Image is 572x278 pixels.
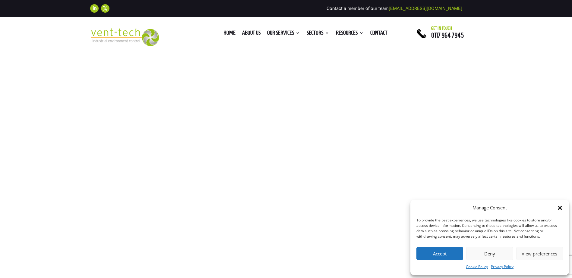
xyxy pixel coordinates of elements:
[389,6,462,11] a: [EMAIL_ADDRESS][DOMAIN_NAME]
[101,4,109,13] a: Follow on X
[491,263,514,270] a: Privacy Policy
[416,218,562,239] div: To provide the best experiences, we use technologies like cookies to store and/or access device i...
[223,31,235,37] a: Home
[516,247,563,260] button: View preferences
[370,31,387,37] a: Contact
[466,263,488,270] a: Cookie Policy
[466,247,513,260] button: Deny
[431,26,452,31] span: Get in touch
[242,31,261,37] a: About us
[336,31,364,37] a: Resources
[307,31,329,37] a: Sectors
[90,28,159,46] img: 2023-09-27T08_35_16.549ZVENT-TECH---Clear-background
[472,204,507,212] div: Manage Consent
[416,247,463,260] button: Accept
[267,31,300,37] a: Our Services
[90,4,99,13] a: Follow on LinkedIn
[327,6,462,11] span: Contact a member of our team
[557,205,563,211] div: Close dialog
[431,32,464,39] a: 0117 964 7945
